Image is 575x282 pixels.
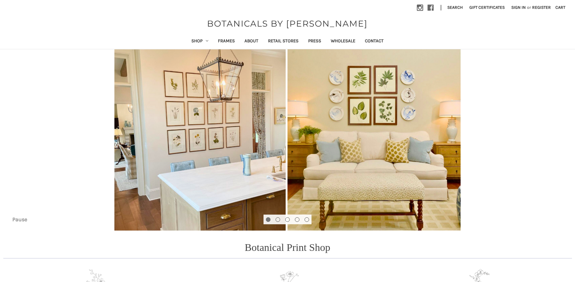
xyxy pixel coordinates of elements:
[245,240,330,255] p: Botanical Print Shop
[326,34,360,49] a: Wholesale
[263,34,303,49] a: Retail Stores
[360,34,388,49] a: Contact
[240,34,263,49] a: About
[187,34,213,49] a: Shop
[295,217,299,222] button: Go to slide 4 of 5
[213,34,240,49] a: Frames
[204,17,371,30] a: BOTANICALS BY [PERSON_NAME]
[285,217,290,222] button: Go to slide 3 of 5
[266,217,270,222] button: Go to slide 1 of 5, active
[8,215,32,224] button: Pause carousel
[303,34,326,49] a: Press
[276,217,280,222] button: Go to slide 2 of 5
[438,3,444,13] li: |
[305,217,309,222] button: Go to slide 5 of 5
[555,5,565,10] span: Cart
[526,4,532,11] span: or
